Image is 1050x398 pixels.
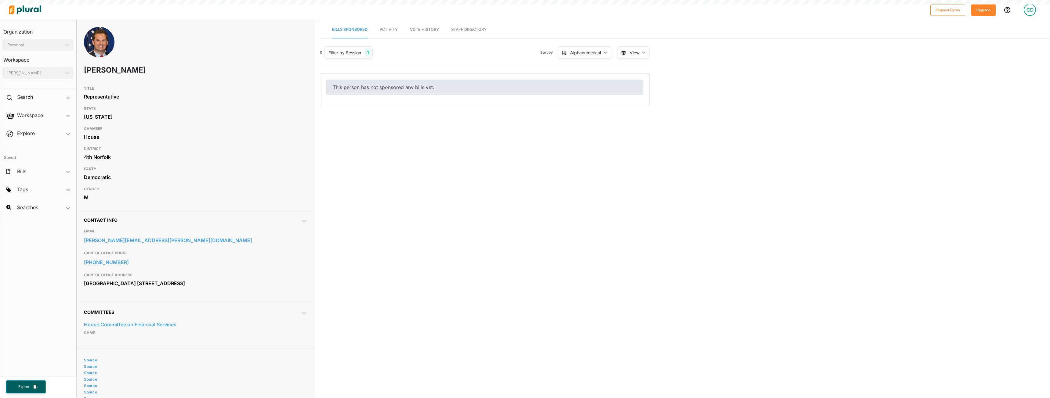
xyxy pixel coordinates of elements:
a: Upgrade [971,7,996,13]
a: Staff Directory [451,21,487,38]
h3: EMAIL [84,228,307,235]
h2: Workspace [17,112,43,119]
a: Source [84,364,306,369]
div: Representative [84,92,307,101]
div: 1 [365,48,371,56]
h1: [PERSON_NAME] [84,61,218,79]
h3: Workspace [3,51,73,64]
div: This person has not sponsored any bills yet. [326,80,643,95]
div: [PERSON_NAME] [7,70,63,76]
span: View [630,49,639,56]
h3: CAPITOL OFFICE ADDRESS [84,271,307,279]
a: Vote History [410,21,439,38]
a: [PHONE_NUMBER] [84,258,307,267]
h2: Search [17,94,33,100]
div: Filter by Session [328,49,361,56]
span: Sort by [540,50,558,55]
a: Request Demo [930,7,965,13]
span: Activity [380,27,398,32]
h4: Saved [0,147,76,162]
h2: Bills [17,168,26,175]
span: Export [14,384,34,389]
a: CD [1019,1,1041,18]
div: Alphanumerical [570,49,601,56]
a: Activity [380,21,398,38]
div: M [84,193,307,202]
button: Request Demo [930,4,965,16]
button: Export [6,380,46,393]
h3: TITLE [84,85,307,92]
div: CD [1024,4,1036,16]
span: Committees [84,310,114,315]
h3: Organization [3,23,73,36]
button: Upgrade [971,4,996,16]
span: Vote History [410,27,439,32]
h3: STATE [84,105,307,112]
h3: GENDER [84,185,307,193]
a: Source [84,371,306,375]
p: Chair [84,329,307,336]
div: [US_STATE] [84,112,307,121]
div: 0 [320,50,322,55]
img: Headshot of Jamie Murphy [84,27,114,63]
div: House [84,132,307,142]
a: Source [84,377,306,382]
a: [PERSON_NAME][EMAIL_ADDRESS][PERSON_NAME][DOMAIN_NAME] [84,236,307,245]
h3: CAPITOL OFFICE PHONE [84,249,307,257]
div: Personal [7,42,63,48]
h3: CHAMBER [84,125,307,132]
a: Bills Sponsored [332,21,367,38]
div: 4th Norfolk [84,152,307,162]
div: Democratic [84,173,307,182]
span: Contact Info [84,217,118,223]
a: Source [84,358,306,362]
a: Source [84,383,306,388]
h3: DISTRICT [84,145,307,152]
a: House Committee on Financial Services [84,320,307,329]
a: Source [84,390,306,394]
span: Bills Sponsored [332,27,367,32]
h3: PARTY [84,165,307,173]
div: [GEOGRAPHIC_DATA] [STREET_ADDRESS] [84,279,307,288]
